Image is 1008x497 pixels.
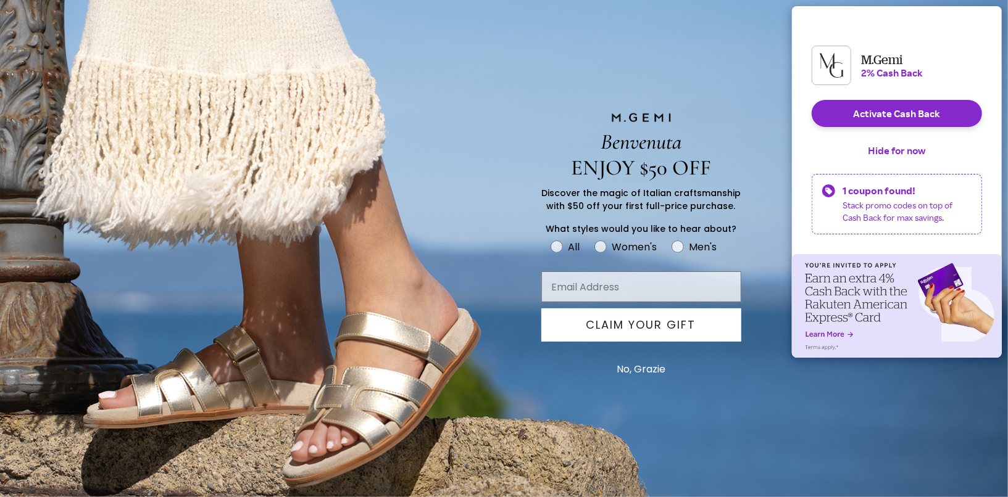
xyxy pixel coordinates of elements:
[541,308,741,342] button: CLAIM YOUR GIFT
[546,223,736,235] span: What styles would you like to hear about?
[689,239,717,255] div: Men's
[612,239,657,255] div: Women's
[568,239,580,255] div: All
[541,187,741,212] span: Discover the magic of Italian craftsmanship with $50 off your first full-price purchase.
[571,155,711,181] span: ENJOY $50 OFF
[610,354,672,385] button: No, Grazie
[541,271,741,302] input: Email Address
[981,5,1003,27] button: Close dialog
[601,129,681,155] span: Benvenuta
[610,112,672,123] img: M.GEMI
